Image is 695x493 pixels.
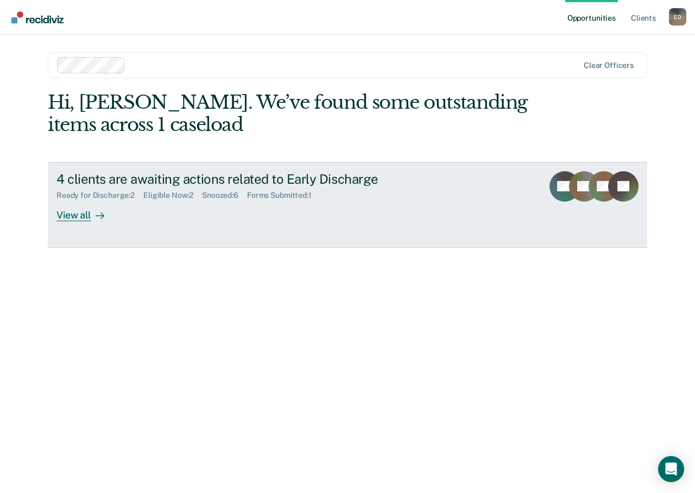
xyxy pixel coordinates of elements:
div: Open Intercom Messenger [658,456,684,482]
div: 4 clients are awaiting actions related to Early Discharge [56,171,438,187]
div: Forms Submitted : 1 [247,191,320,200]
div: Eligible Now : 2 [143,191,202,200]
div: View all [56,200,117,221]
div: Snoozed : 6 [202,191,247,200]
button: Profile dropdown button [669,8,686,26]
div: Hi, [PERSON_NAME]. We’ve found some outstanding items across 1 caseload [48,91,527,136]
img: Recidiviz [11,11,64,23]
div: Ready for Discharge : 2 [56,191,143,200]
a: 4 clients are awaiting actions related to Early DischargeReady for Discharge:2Eligible Now:2Snooz... [48,162,647,248]
div: E D [669,8,686,26]
div: Clear officers [584,61,634,70]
